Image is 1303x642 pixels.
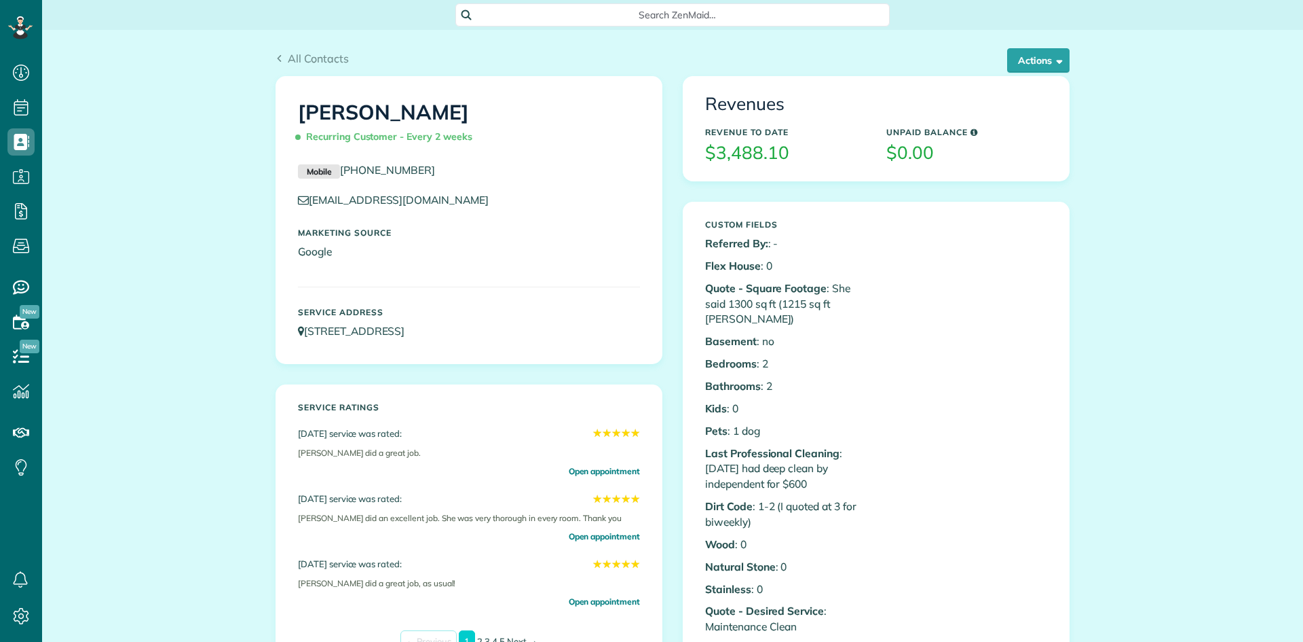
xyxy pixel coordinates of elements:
[592,425,602,441] span: ★
[705,582,751,596] b: Stainless
[705,128,866,137] h5: Revenue to Date
[1007,48,1070,73] button: Actions
[276,50,349,67] a: All Contacts
[705,281,827,295] b: Quote - Square Footage
[630,425,640,441] span: ★
[705,537,735,551] b: Wood
[298,572,640,595] div: [PERSON_NAME] did a great job, as usual!
[886,143,1047,163] h3: $0.00
[298,442,640,465] div: [PERSON_NAME] did a great job.
[705,236,768,250] b: Referred By:
[298,125,478,149] span: Recurring Customer - Every 2 weeks
[298,556,640,572] div: [DATE] service was rated:
[705,236,866,251] p: : -
[621,425,630,441] span: ★
[705,424,728,438] b: Pets
[298,244,640,260] p: Google
[298,308,640,317] h5: Service Address
[592,556,602,572] span: ★
[705,423,866,439] p: : 1 dog
[705,258,866,274] p: : 0
[20,340,39,353] span: New
[705,143,866,163] h3: $3,488.10
[705,94,1047,114] h3: Revenues
[705,334,866,349] p: : no
[705,446,866,493] p: : [DATE] had deep clean by independent for $600
[298,163,435,177] a: Mobile[PHONE_NUMBER]
[705,604,824,618] b: Quote - Desired Service
[298,324,417,338] a: [STREET_ADDRESS]
[705,281,866,327] p: : She said 1300 sq ft (1215 sq ft [PERSON_NAME])
[569,465,640,478] a: Open appointment
[705,499,753,513] b: Dirt Code
[705,582,866,597] p: : 0
[886,128,1047,137] h5: Unpaid Balance
[298,228,640,237] h5: Marketing Source
[705,499,866,530] p: : 1-2 (I quoted at 3 for biweekly)
[298,193,502,207] a: [EMAIL_ADDRESS][DOMAIN_NAME]
[288,52,349,65] span: All Contacts
[602,556,611,572] span: ★
[705,220,866,229] h5: Custom Fields
[705,259,761,272] b: Flex House
[298,425,640,441] div: [DATE] service was rated:
[298,403,640,412] h5: Service ratings
[569,595,640,608] a: Open appointment
[20,305,39,319] span: New
[611,491,621,507] span: ★
[705,357,757,370] b: Bedrooms
[705,334,757,348] b: Basement
[705,603,866,635] p: : Maintenance Clean
[705,537,866,552] p: : 0
[705,356,866,372] p: : 2
[630,556,640,572] span: ★
[705,401,866,416] p: : 0
[298,164,340,179] small: Mobile
[611,556,621,572] span: ★
[621,491,630,507] span: ★
[298,491,640,507] div: [DATE] service was rated:
[705,559,866,575] p: : 0
[602,425,611,441] span: ★
[705,379,761,393] b: Bathrooms
[621,556,630,572] span: ★
[705,378,866,394] p: : 2
[705,446,839,460] b: Last Professional Cleaning
[298,507,640,530] div: [PERSON_NAME] did an excellent job. She was very thorough in every room. Thank you
[630,491,640,507] span: ★
[569,530,640,543] a: Open appointment
[602,491,611,507] span: ★
[298,101,640,149] h1: [PERSON_NAME]
[592,491,602,507] span: ★
[705,560,776,573] b: Natural Stone
[611,425,621,441] span: ★
[705,402,727,415] b: Kids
